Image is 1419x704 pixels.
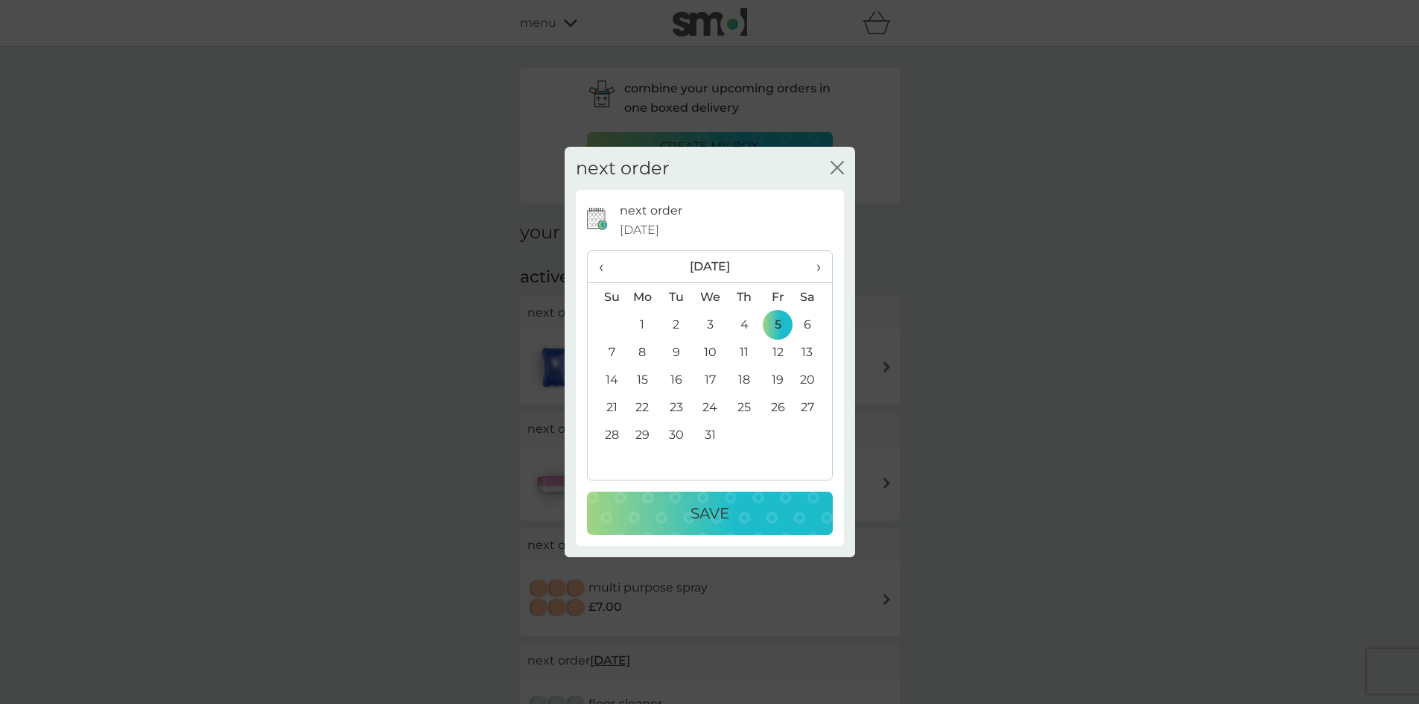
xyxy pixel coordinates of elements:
[693,283,727,311] th: We
[727,366,761,393] td: 18
[659,338,693,366] td: 9
[693,393,727,421] td: 24
[659,283,693,311] th: Tu
[626,338,660,366] td: 8
[727,393,761,421] td: 25
[626,421,660,448] td: 29
[626,393,660,421] td: 22
[626,283,660,311] th: Mo
[693,421,727,448] td: 31
[587,492,833,535] button: Save
[599,251,615,282] span: ‹
[576,158,670,180] h2: next order
[831,161,844,177] button: close
[794,393,831,421] td: 27
[626,311,660,338] td: 1
[727,311,761,338] td: 4
[794,311,831,338] td: 6
[794,283,831,311] th: Sa
[588,366,626,393] td: 14
[626,366,660,393] td: 15
[620,201,682,221] p: next order
[761,338,795,366] td: 12
[659,366,693,393] td: 16
[626,251,795,283] th: [DATE]
[761,283,795,311] th: Fr
[727,338,761,366] td: 11
[693,338,727,366] td: 10
[761,393,795,421] td: 26
[659,421,693,448] td: 30
[761,311,795,338] td: 5
[659,393,693,421] td: 23
[794,366,831,393] td: 20
[805,251,820,282] span: ›
[620,221,659,240] span: [DATE]
[691,501,729,525] p: Save
[693,311,727,338] td: 3
[761,366,795,393] td: 19
[588,283,626,311] th: Su
[794,338,831,366] td: 13
[693,366,727,393] td: 17
[659,311,693,338] td: 2
[588,421,626,448] td: 28
[588,338,626,366] td: 7
[727,283,761,311] th: Th
[588,393,626,421] td: 21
